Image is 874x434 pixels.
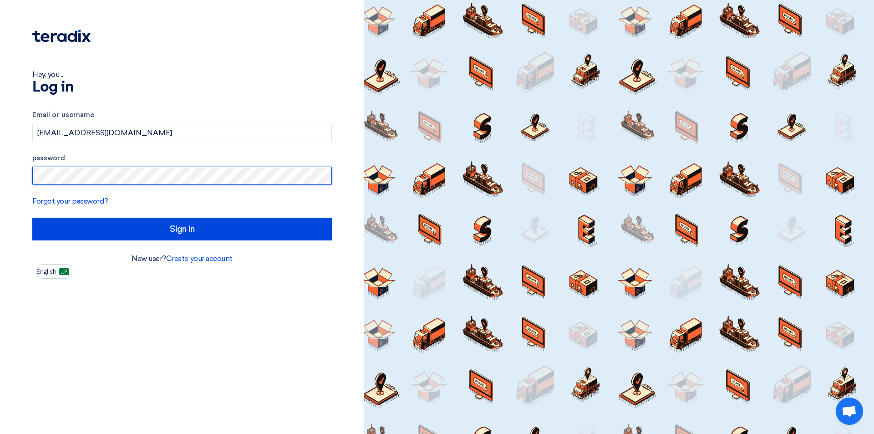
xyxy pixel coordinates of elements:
[836,398,863,425] div: Open chat
[32,30,91,42] img: Teradix logo
[36,268,56,276] font: English
[32,124,332,142] input: Enter your business email or username
[32,80,73,95] font: Log in
[32,111,94,119] font: Email or username
[59,268,69,275] img: ar-AR.png
[32,154,65,162] font: password
[166,254,233,263] a: Create your account
[132,254,166,263] font: New user?
[32,70,64,79] font: Hey, you ...
[32,197,108,205] a: Forgot your password?
[32,218,332,240] input: Sign in
[36,264,72,279] button: English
